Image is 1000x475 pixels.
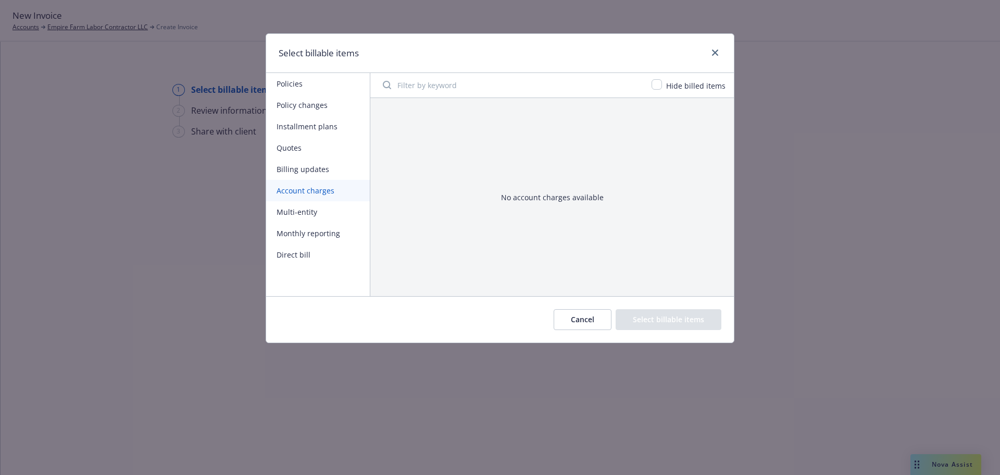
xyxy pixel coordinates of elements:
[554,309,611,330] button: Cancel
[501,192,604,203] div: No account charges available
[266,223,370,244] button: Monthly reporting
[377,75,645,95] input: Filter by keyword
[266,73,370,94] button: Policies
[266,94,370,116] button: Policy changes
[266,180,370,201] button: Account charges
[266,201,370,223] button: Multi-entity
[709,46,721,59] a: close
[266,116,370,137] button: Installment plans
[666,81,726,91] span: Hide billed items
[266,244,370,265] button: Direct bill
[266,159,370,180] button: Billing updates
[279,46,359,60] h1: Select billable items
[266,137,370,159] button: Quotes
